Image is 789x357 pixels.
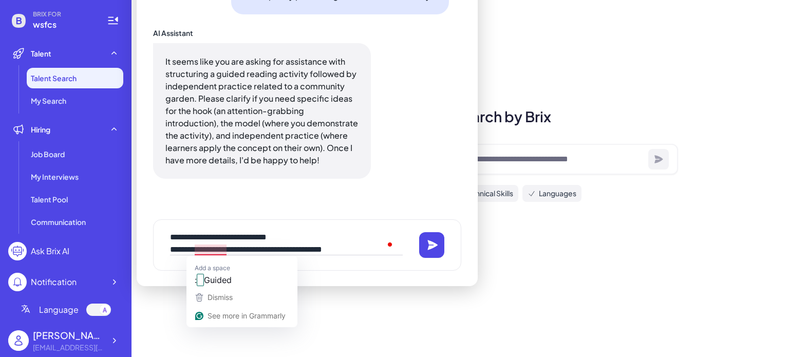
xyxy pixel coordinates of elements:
[8,330,29,351] img: user_logo.png
[31,48,51,59] span: Talent
[464,188,513,199] span: Technical Skills
[31,96,66,106] span: My Search
[31,245,69,257] div: Ask Brix AI
[31,194,68,204] span: Talent Pool
[31,149,65,159] span: Job Board
[33,10,95,18] span: BRIX FOR
[33,328,105,342] div: delapp
[33,18,95,31] span: wsfcs
[31,172,79,182] span: My Interviews
[33,342,105,353] div: freichdelapp@wsfcs.k12.nc.us
[39,304,79,316] span: Language
[31,73,77,83] span: Talent Search
[31,217,86,227] span: Communication
[31,124,50,135] span: Hiring
[31,276,77,288] div: Notification
[539,188,576,199] span: Languages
